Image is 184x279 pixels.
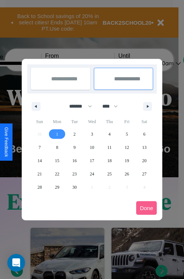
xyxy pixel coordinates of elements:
[56,128,58,141] span: 1
[101,154,118,167] button: 18
[74,128,76,141] span: 2
[118,141,135,154] button: 12
[107,154,112,167] span: 18
[66,141,83,154] button: 9
[48,116,66,128] span: Mon
[125,141,129,154] span: 12
[55,181,59,194] span: 29
[143,128,145,141] span: 6
[136,154,153,167] button: 20
[39,141,41,154] span: 7
[136,116,153,128] span: Sat
[101,116,118,128] span: Thu
[31,154,48,167] button: 14
[83,154,100,167] button: 17
[31,167,48,181] button: 21
[126,128,128,141] span: 5
[125,154,129,167] span: 19
[101,128,118,141] button: 4
[48,154,66,167] button: 15
[118,154,135,167] button: 19
[38,167,42,181] span: 21
[101,141,118,154] button: 11
[125,167,129,181] span: 26
[136,128,153,141] button: 6
[74,141,76,154] span: 9
[136,141,153,154] button: 13
[7,254,25,272] div: Open Intercom Messenger
[55,154,59,167] span: 15
[38,154,42,167] span: 14
[55,167,59,181] span: 22
[31,181,48,194] button: 28
[66,128,83,141] button: 2
[31,141,48,154] button: 7
[83,141,100,154] button: 10
[101,167,118,181] button: 25
[83,128,100,141] button: 3
[142,141,146,154] span: 13
[83,116,100,128] span: Wed
[48,128,66,141] button: 1
[66,167,83,181] button: 23
[66,154,83,167] button: 16
[72,167,77,181] span: 23
[56,141,58,154] span: 8
[118,116,135,128] span: Fri
[83,167,100,181] button: 24
[90,154,94,167] span: 17
[4,127,9,157] div: Give Feedback
[48,141,66,154] button: 8
[90,167,94,181] span: 24
[136,167,153,181] button: 27
[38,181,42,194] span: 28
[48,181,66,194] button: 29
[48,167,66,181] button: 22
[91,128,93,141] span: 3
[90,141,94,154] span: 10
[107,167,112,181] span: 25
[66,116,83,128] span: Tue
[142,154,146,167] span: 20
[72,181,77,194] span: 30
[136,201,157,215] button: Done
[66,181,83,194] button: 30
[107,141,112,154] span: 11
[118,167,135,181] button: 26
[118,128,135,141] button: 5
[72,154,77,167] span: 16
[31,116,48,128] span: Sun
[142,167,146,181] span: 27
[108,128,110,141] span: 4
